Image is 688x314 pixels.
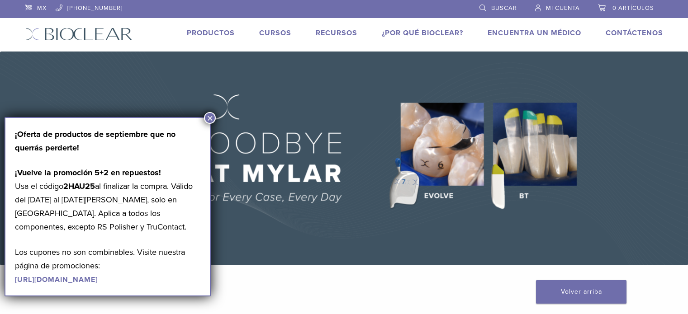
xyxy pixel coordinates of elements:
[15,181,63,191] font: Usa el código
[15,181,193,232] font: al finalizar la compra. Válido del [DATE] al [DATE][PERSON_NAME], solo en [GEOGRAPHIC_DATA]. Apli...
[536,280,626,304] a: Volver arriba
[491,5,517,12] font: Buscar
[382,28,463,37] a: ¿Por qué Bioclear?
[259,28,291,37] a: Cursos
[15,129,176,153] font: ¡Oferta de productos de septiembre que no querrás perderte!
[207,112,213,124] font: ×
[187,28,235,37] a: Productos
[15,168,161,178] font: ¡Vuelve la promoción 5+2 en repuestos!
[316,28,357,37] a: Recursos
[606,28,663,37] a: Contáctenos
[488,28,581,37] a: Encuentra un médico
[63,181,95,191] font: 2HAU25
[612,5,654,12] font: 0 artículos
[546,5,580,12] font: Mi cuenta
[67,5,123,12] font: [PHONE_NUMBER]
[15,275,98,284] a: [URL][DOMAIN_NAME]
[204,112,216,124] button: Cerca
[561,288,602,295] font: Volver arriba
[25,28,133,41] img: Bioclear
[15,247,185,271] font: Los cupones no son combinables. Visite nuestra página de promociones:
[37,5,47,12] font: MX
